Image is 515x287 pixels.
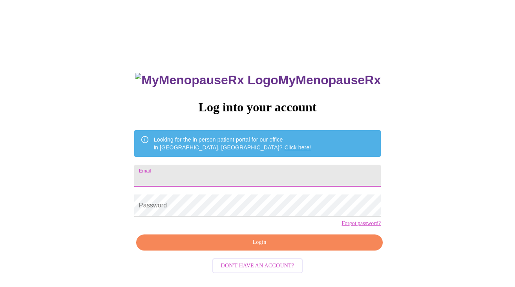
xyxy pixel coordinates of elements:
[212,258,303,274] button: Don't have an account?
[135,73,278,87] img: MyMenopauseRx Logo
[135,73,381,87] h3: MyMenopauseRx
[136,234,383,251] button: Login
[221,261,294,271] span: Don't have an account?
[145,238,374,247] span: Login
[210,262,305,269] a: Don't have an account?
[342,220,381,227] a: Forgot password?
[285,144,311,151] a: Click here!
[154,133,311,154] div: Looking for the in person patient portal for our office in [GEOGRAPHIC_DATA], [GEOGRAPHIC_DATA]?
[134,100,381,114] h3: Log into your account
